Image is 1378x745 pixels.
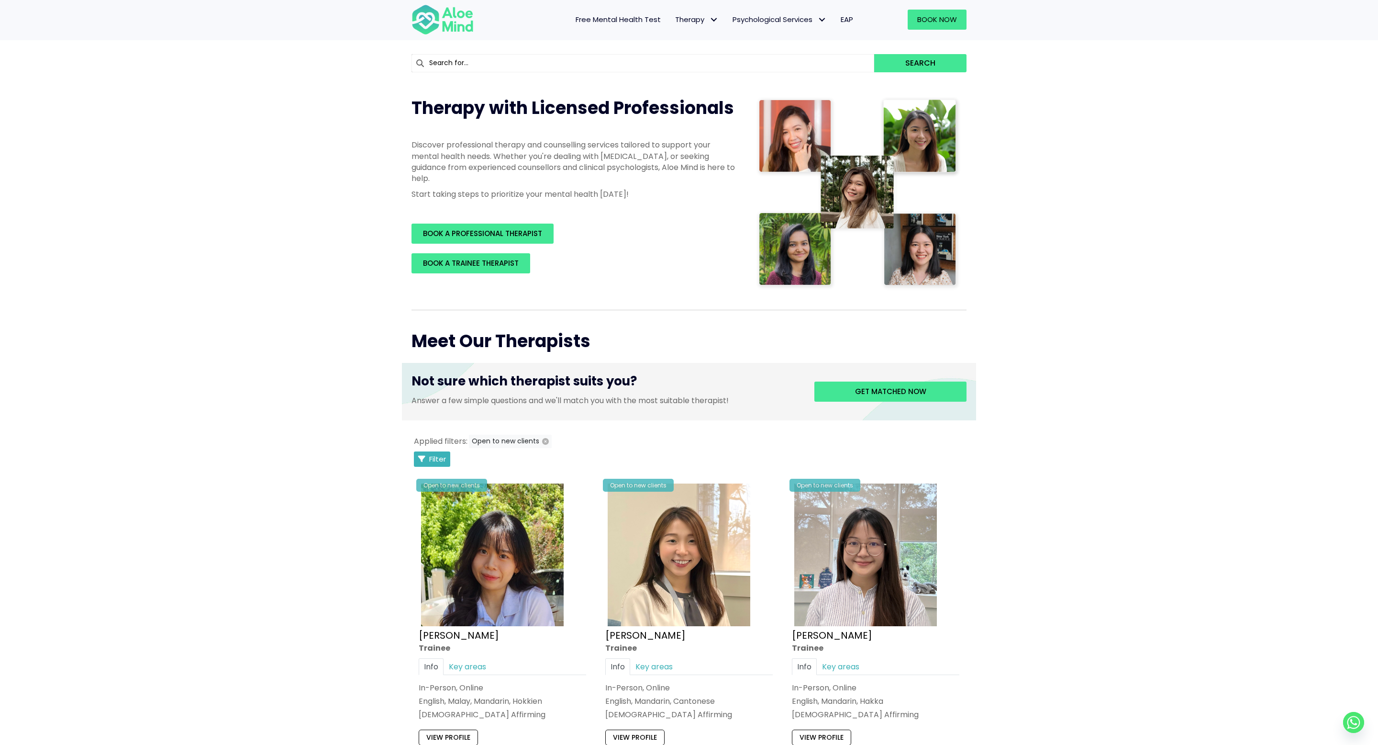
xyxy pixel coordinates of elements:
img: Aloe mind Logo [411,4,474,35]
a: Info [605,658,630,675]
span: Therapy [675,14,718,24]
img: IMG_1660 – Tracy Kwah [608,484,750,626]
div: Open to new clients [789,479,860,492]
div: Trainee [605,643,773,654]
a: TherapyTherapy: submenu [668,10,725,30]
a: [PERSON_NAME] [792,629,872,642]
button: Filter Listings [414,452,450,467]
span: Free Mental Health Test [576,14,661,24]
img: Therapist collage [756,96,961,291]
a: Book Now [908,10,967,30]
p: Discover professional therapy and counselling services tailored to support your mental health nee... [411,139,737,184]
a: EAP [833,10,860,30]
span: BOOK A TRAINEE THERAPIST [423,258,519,268]
span: Psychological Services [733,14,826,24]
img: Aloe Mind Profile Pic – Christie Yong Kar Xin [421,484,564,626]
p: Start taking steps to prioritize your mental health [DATE]! [411,189,737,200]
a: Key areas [444,658,491,675]
div: Open to new clients [603,479,674,492]
div: In-Person, Online [419,682,586,693]
p: English, Mandarin, Cantonese [605,696,773,707]
h3: Not sure which therapist suits you? [411,372,800,395]
span: Applied filters: [414,436,467,447]
input: Search for... [411,54,874,72]
div: In-Person, Online [792,682,959,693]
span: Psychological Services: submenu [815,13,829,27]
span: Book Now [917,14,957,24]
span: Therapy: submenu [707,13,721,27]
a: Free Mental Health Test [568,10,668,30]
p: English, Mandarin, Hakka [792,696,959,707]
p: English, Malay, Mandarin, Hokkien [419,696,586,707]
button: Open to new clients [469,435,552,448]
div: Open to new clients [416,479,487,492]
a: Whatsapp [1343,712,1364,733]
a: Info [792,658,817,675]
nav: Menu [486,10,860,30]
div: [DEMOGRAPHIC_DATA] Affirming [605,710,773,721]
a: Psychological ServicesPsychological Services: submenu [725,10,833,30]
span: Therapy with Licensed Professionals [411,96,734,120]
img: IMG_3049 – Joanne Lee [794,484,937,626]
span: BOOK A PROFESSIONAL THERAPIST [423,228,542,238]
span: EAP [841,14,853,24]
div: In-Person, Online [605,682,773,693]
div: [DEMOGRAPHIC_DATA] Affirming [419,710,586,721]
span: Get matched now [855,386,926,396]
p: Answer a few simple questions and we'll match you with the most suitable therapist! [411,395,800,406]
a: Info [419,658,444,675]
span: Meet Our Therapists [411,329,590,353]
span: Filter [429,454,446,464]
a: [PERSON_NAME] [419,629,499,642]
a: Get matched now [814,382,967,402]
a: BOOK A TRAINEE THERAPIST [411,253,530,273]
div: [DEMOGRAPHIC_DATA] Affirming [792,710,959,721]
a: Key areas [630,658,678,675]
a: BOOK A PROFESSIONAL THERAPIST [411,224,554,244]
button: Search [874,54,967,72]
div: Trainee [792,643,959,654]
a: [PERSON_NAME] [605,629,686,642]
a: Key areas [817,658,865,675]
div: Trainee [419,643,586,654]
